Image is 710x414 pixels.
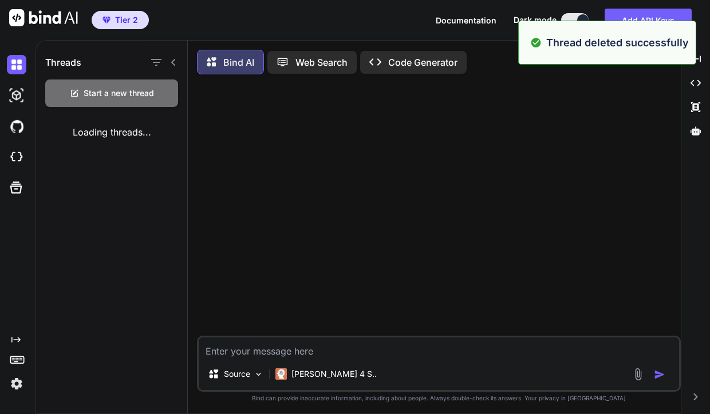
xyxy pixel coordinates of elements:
span: Tier 2 [115,14,138,26]
img: premium [102,17,111,23]
button: premiumTier 2 [92,11,149,29]
img: attachment [632,368,645,381]
img: Bind AI [9,9,78,26]
p: Source [224,368,250,380]
button: Add API Keys [605,9,692,31]
img: icon [654,369,665,380]
div: Loading threads... [36,116,187,148]
button: Documentation [436,14,496,26]
p: [PERSON_NAME] 4 S.. [291,368,377,380]
img: cloudideIcon [7,148,26,167]
p: Web Search [295,55,348,69]
span: Documentation [436,15,496,25]
img: Claude 4 Sonnet [275,368,287,380]
img: darkAi-studio [7,86,26,105]
p: Code Generator [388,55,457,69]
img: settings [7,374,26,393]
p: Thread deleted successfully [546,35,689,50]
p: Bind AI [223,55,254,69]
img: githubDark [7,117,26,136]
span: Start a new thread [84,87,154,99]
h1: Threads [45,55,81,69]
img: darkChat [7,55,26,74]
span: Dark mode [514,14,557,26]
p: Bind can provide inaccurate information, including about people. Always double-check its answers.... [197,394,681,403]
img: alert [530,35,542,50]
img: Pick Models [254,369,263,379]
